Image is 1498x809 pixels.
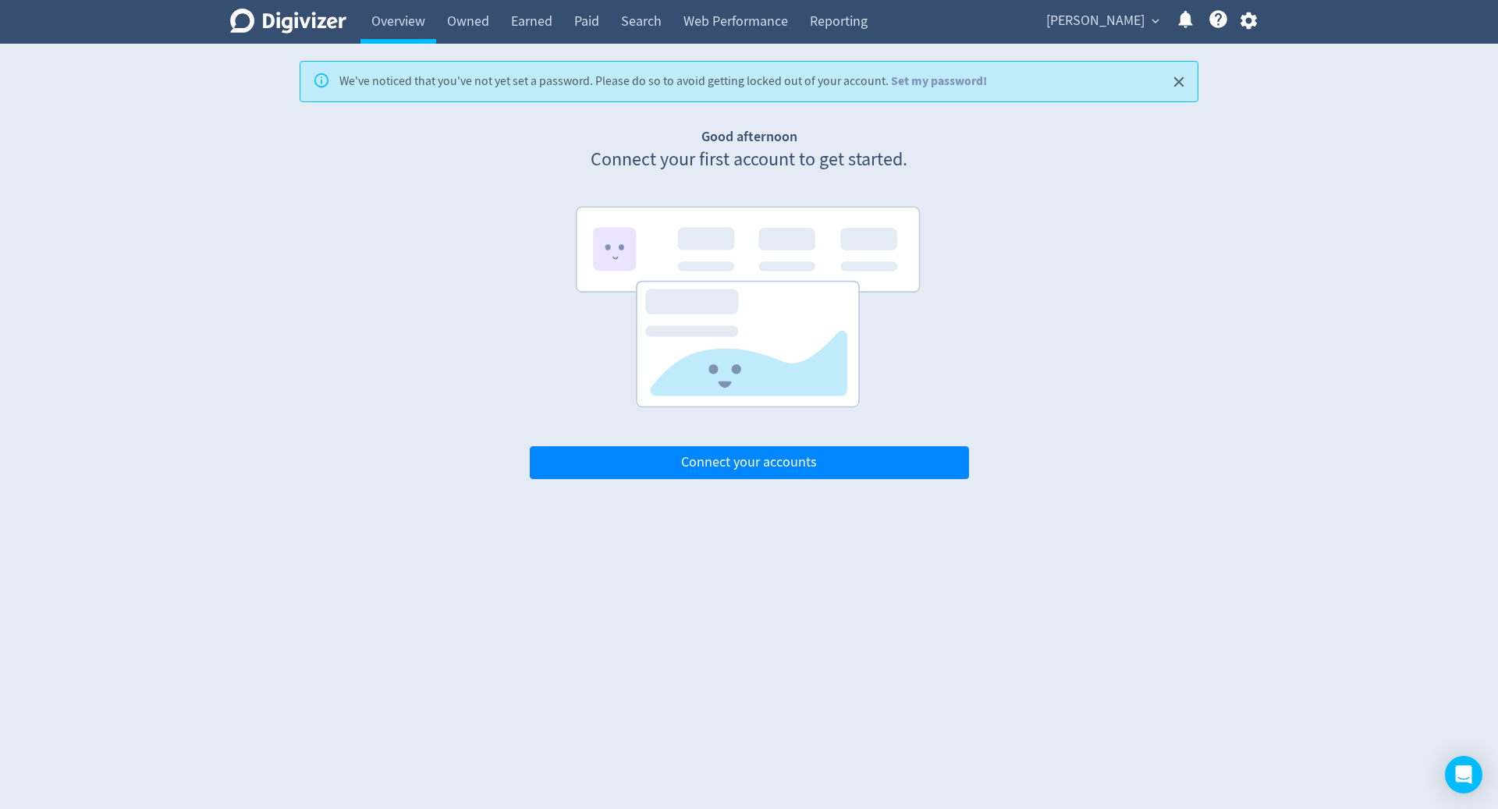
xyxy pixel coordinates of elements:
a: Connect your accounts [530,453,969,471]
div: We've noticed that you've not yet set a password. Please do so to avoid getting locked out of you... [339,66,987,97]
p: Connect your first account to get started. [530,147,969,173]
div: Open Intercom Messenger [1445,756,1482,793]
button: Close [1166,69,1192,95]
a: Set my password! [891,73,987,89]
span: [PERSON_NAME] [1046,9,1145,34]
button: Connect your accounts [530,446,969,479]
button: [PERSON_NAME] [1041,9,1163,34]
span: Connect your accounts [681,456,817,470]
span: expand_more [1148,14,1163,28]
h1: Good afternoon [530,127,969,147]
